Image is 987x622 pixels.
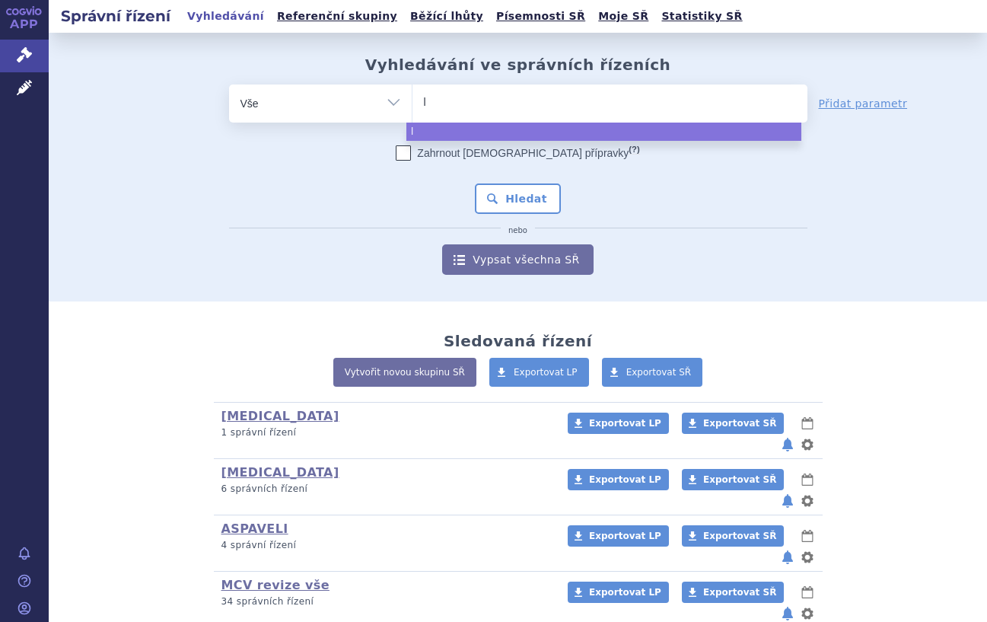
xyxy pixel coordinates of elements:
a: Exportovat LP [568,525,669,547]
button: notifikace [780,548,795,566]
span: Exportovat LP [589,418,661,429]
span: Exportovat LP [514,367,578,378]
a: Exportovat LP [489,358,589,387]
a: Přidat parametr [819,96,908,111]
a: MCV revize vše [221,578,330,592]
a: Exportovat LP [568,582,669,603]
a: [MEDICAL_DATA] [221,409,339,423]
p: 4 správní řízení [221,539,548,552]
a: Exportovat LP [568,469,669,490]
button: notifikace [780,435,795,454]
p: 1 správní řízení [221,426,548,439]
button: notifikace [780,492,795,510]
a: Referenční skupiny [272,6,402,27]
a: ASPAVELI [221,522,288,536]
button: lhůty [800,527,815,545]
h2: Vyhledávání ve správních řízeních [365,56,671,74]
span: Exportovat LP [589,531,661,541]
span: Exportovat SŘ [703,587,776,598]
p: 34 správních řízení [221,595,548,608]
span: Exportovat SŘ [703,418,776,429]
a: Exportovat SŘ [682,469,784,490]
span: Exportovat LP [589,474,661,485]
span: Exportovat LP [589,587,661,598]
a: Exportovat SŘ [682,413,784,434]
h2: Sledovaná řízení [444,332,592,350]
button: lhůty [800,583,815,601]
abbr: (?) [629,145,639,155]
li: l [406,123,801,141]
span: Exportovat SŘ [703,531,776,541]
a: Vyhledávání [183,6,269,27]
h2: Správní řízení [49,5,183,27]
a: Písemnosti SŘ [492,6,590,27]
a: Exportovat LP [568,413,669,434]
a: Vypsat všechna SŘ [442,244,593,275]
label: Zahrnout [DEMOGRAPHIC_DATA] přípravky [396,145,639,161]
button: nastavení [800,548,815,566]
button: Hledat [475,183,561,214]
span: Exportovat SŘ [703,474,776,485]
p: 6 správních řízení [221,483,548,496]
a: Exportovat SŘ [682,582,784,603]
a: Exportovat SŘ [682,525,784,547]
a: Vytvořit novou skupinu SŘ [333,358,476,387]
button: nastavení [800,492,815,510]
a: Exportovat SŘ [602,358,703,387]
a: Běžící lhůty [406,6,488,27]
a: [MEDICAL_DATA] [221,465,339,480]
a: Moje SŘ [594,6,653,27]
a: Statistiky SŘ [657,6,747,27]
button: lhůty [800,414,815,432]
i: nebo [501,226,535,235]
span: Exportovat SŘ [626,367,692,378]
button: nastavení [800,435,815,454]
button: lhůty [800,470,815,489]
